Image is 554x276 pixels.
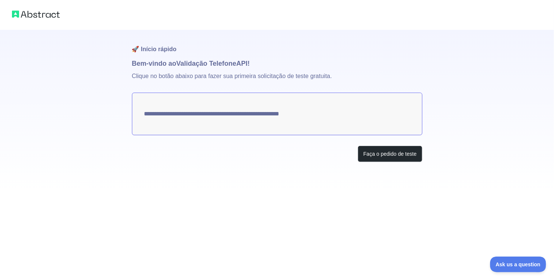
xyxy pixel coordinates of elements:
p: Clique no botão abaixo para fazer sua primeira solicitação de teste gratuita. [132,69,422,93]
img: Abstract logo [12,9,60,19]
h1: 🚀 Início rápido [132,30,422,58]
button: Faça o pedido de teste [358,146,422,162]
iframe: Toggle Customer Support [490,257,547,272]
h1: Bem-vindo ao Validação Telefone API! [132,58,422,69]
